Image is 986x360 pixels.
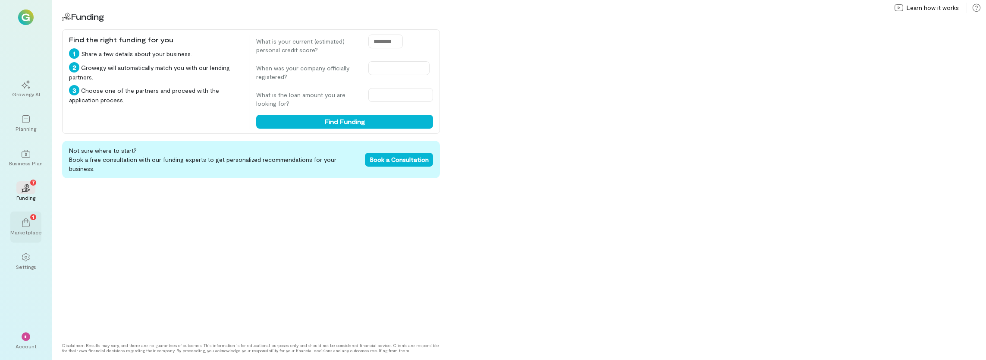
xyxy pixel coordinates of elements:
[10,142,41,174] a: Business Plan
[907,3,959,12] span: Learn how it works
[365,153,433,167] button: Book a Consultation
[10,108,41,139] a: Planning
[16,194,35,201] div: Funding
[9,160,43,167] div: Business Plan
[16,263,36,270] div: Settings
[69,35,242,45] div: Find the right funding for you
[62,343,440,353] div: Disclaimer: Results may vary, and there are no guarantees of outcomes. This information is for ed...
[69,48,79,59] div: 1
[10,212,41,243] a: Marketplace
[256,115,433,129] button: Find Funding
[71,11,104,22] span: Funding
[32,178,35,186] span: 7
[16,125,36,132] div: Planning
[12,91,40,98] div: Growegy AI
[69,62,79,73] div: 2
[69,62,242,82] div: Growegy will automatically match you with our lending partners.
[10,325,41,357] div: *Account
[10,246,41,277] a: Settings
[256,91,360,108] label: What is the loan amount you are looking for?
[10,73,41,104] a: Growegy AI
[256,37,360,54] label: What is your current (estimated) personal credit score?
[256,64,360,81] label: When was your company officially registered?
[62,141,440,178] div: Not sure where to start? Book a free consultation with our funding experts to get personalized re...
[16,343,37,350] div: Account
[69,85,242,104] div: Choose one of the partners and proceed with the application process.
[32,213,34,221] span: 1
[69,48,242,59] div: Share a few details about your business.
[10,177,41,208] a: Funding
[69,85,79,95] div: 3
[10,229,42,236] div: Marketplace
[370,156,429,163] span: Book a Consultation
